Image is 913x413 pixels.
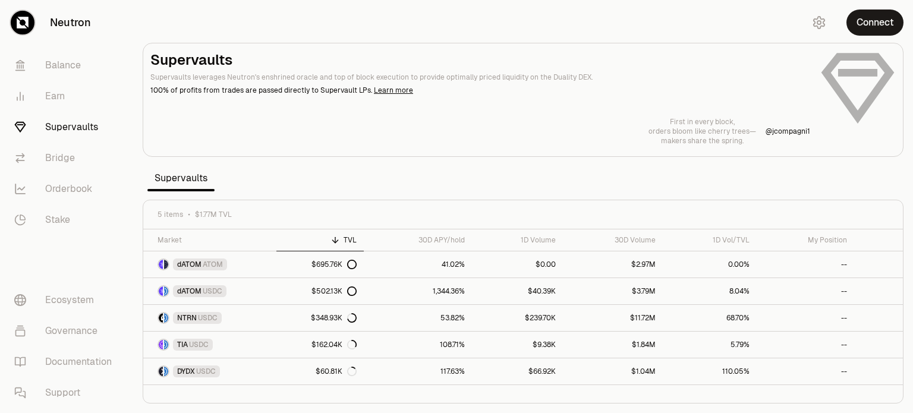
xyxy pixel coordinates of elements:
[311,313,357,323] div: $348.93K
[177,286,202,296] span: dATOM
[757,251,854,278] a: --
[159,260,163,269] img: dATOM Logo
[177,313,197,323] span: NTRN
[757,332,854,358] a: --
[846,10,903,36] button: Connect
[159,286,163,296] img: dATOM Logo
[158,210,183,219] span: 5 items
[764,235,847,245] div: My Position
[563,358,663,384] a: $1.04M
[164,367,168,376] img: USDC Logo
[364,358,471,384] a: 117.63%
[311,340,357,349] div: $162.04K
[189,340,209,349] span: USDC
[472,278,563,304] a: $40.39K
[5,377,128,408] a: Support
[143,332,276,358] a: TIA LogoUSDC LogoTIAUSDC
[766,127,810,136] p: @ jcompagni1
[374,86,413,95] a: Learn more
[563,332,663,358] a: $1.84M
[276,332,364,358] a: $162.04K
[276,278,364,304] a: $502.13K
[164,286,168,296] img: USDC Logo
[663,358,757,384] a: 110.05%
[663,332,757,358] a: 5.79%
[5,174,128,204] a: Orderbook
[196,367,216,376] span: USDC
[479,235,556,245] div: 1D Volume
[757,278,854,304] a: --
[5,346,128,377] a: Documentation
[5,81,128,112] a: Earn
[364,305,471,331] a: 53.82%
[177,367,195,376] span: DYDX
[177,340,188,349] span: TIA
[570,235,656,245] div: 30D Volume
[276,305,364,331] a: $348.93K
[670,235,750,245] div: 1D Vol/TVL
[648,136,756,146] p: makers share the spring.
[757,305,854,331] a: --
[5,143,128,174] a: Bridge
[143,358,276,384] a: DYDX LogoUSDC LogoDYDXUSDC
[364,278,471,304] a: 1,344.36%
[177,260,202,269] span: dATOM
[143,251,276,278] a: dATOM LogoATOM LogodATOMATOM
[311,286,357,296] div: $502.13K
[648,127,756,136] p: orders bloom like cherry trees—
[150,51,810,70] h2: Supervaults
[472,358,563,384] a: $66.92K
[5,50,128,81] a: Balance
[663,305,757,331] a: 68.70%
[757,358,854,384] a: --
[150,72,810,83] p: Supervaults leverages Neutron's enshrined oracle and top of block execution to provide optimally ...
[364,251,471,278] a: 41.02%
[159,340,163,349] img: TIA Logo
[164,260,168,269] img: ATOM Logo
[316,367,357,376] div: $60.81K
[158,235,269,245] div: Market
[164,313,168,323] img: USDC Logo
[648,117,756,127] p: First in every block,
[276,358,364,384] a: $60.81K
[195,210,232,219] span: $1.77M TVL
[766,127,810,136] a: @jcompagni1
[276,251,364,278] a: $695.76K
[5,285,128,316] a: Ecosystem
[371,235,464,245] div: 30D APY/hold
[198,313,218,323] span: USDC
[159,367,163,376] img: DYDX Logo
[648,117,756,146] a: First in every block,orders bloom like cherry trees—makers share the spring.
[472,305,563,331] a: $239.70K
[663,251,757,278] a: 0.00%
[5,112,128,143] a: Supervaults
[563,305,663,331] a: $11.72M
[663,278,757,304] a: 8.04%
[472,332,563,358] a: $9.38K
[5,316,128,346] a: Governance
[5,204,128,235] a: Stake
[143,305,276,331] a: NTRN LogoUSDC LogoNTRNUSDC
[311,260,357,269] div: $695.76K
[147,166,215,190] span: Supervaults
[203,286,222,296] span: USDC
[203,260,223,269] span: ATOM
[563,251,663,278] a: $2.97M
[159,313,163,323] img: NTRN Logo
[563,278,663,304] a: $3.79M
[284,235,357,245] div: TVL
[150,85,810,96] p: 100% of profits from trades are passed directly to Supervault LPs.
[164,340,168,349] img: USDC Logo
[472,251,563,278] a: $0.00
[143,278,276,304] a: dATOM LogoUSDC LogodATOMUSDC
[364,332,471,358] a: 108.71%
